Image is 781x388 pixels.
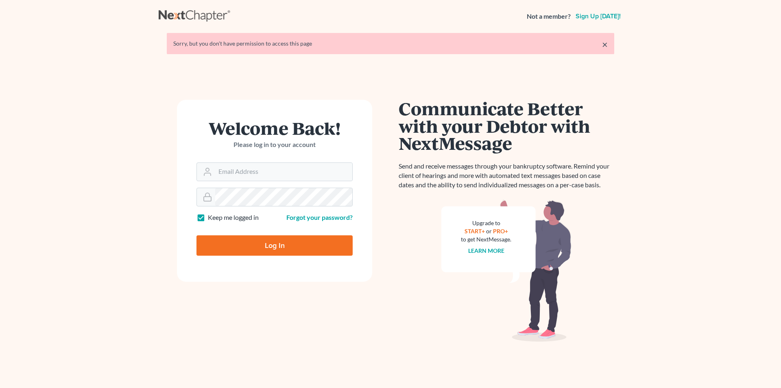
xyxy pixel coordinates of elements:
a: Sign up [DATE]! [574,13,622,20]
h1: Welcome Back! [196,119,353,137]
img: nextmessage_bg-59042aed3d76b12b5cd301f8e5b87938c9018125f34e5fa2b7a6b67550977c72.svg [441,199,572,342]
a: PRO+ [493,228,508,235]
label: Keep me logged in [208,213,259,222]
input: Email Address [215,163,352,181]
input: Log In [196,235,353,256]
div: to get NextMessage. [461,235,511,243]
a: Learn more [468,247,504,254]
span: or [486,228,492,235]
a: Forgot your password? [286,213,353,221]
strong: Not a member? [527,12,571,21]
p: Send and receive messages through your bankruptcy software. Remind your client of hearings and mo... [399,162,614,190]
a: × [602,39,608,49]
p: Please log in to your account [196,140,353,149]
div: Sorry, but you don't have permission to access this page [173,39,608,48]
h1: Communicate Better with your Debtor with NextMessage [399,100,614,152]
a: START+ [465,228,485,235]
div: Upgrade to [461,219,511,227]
